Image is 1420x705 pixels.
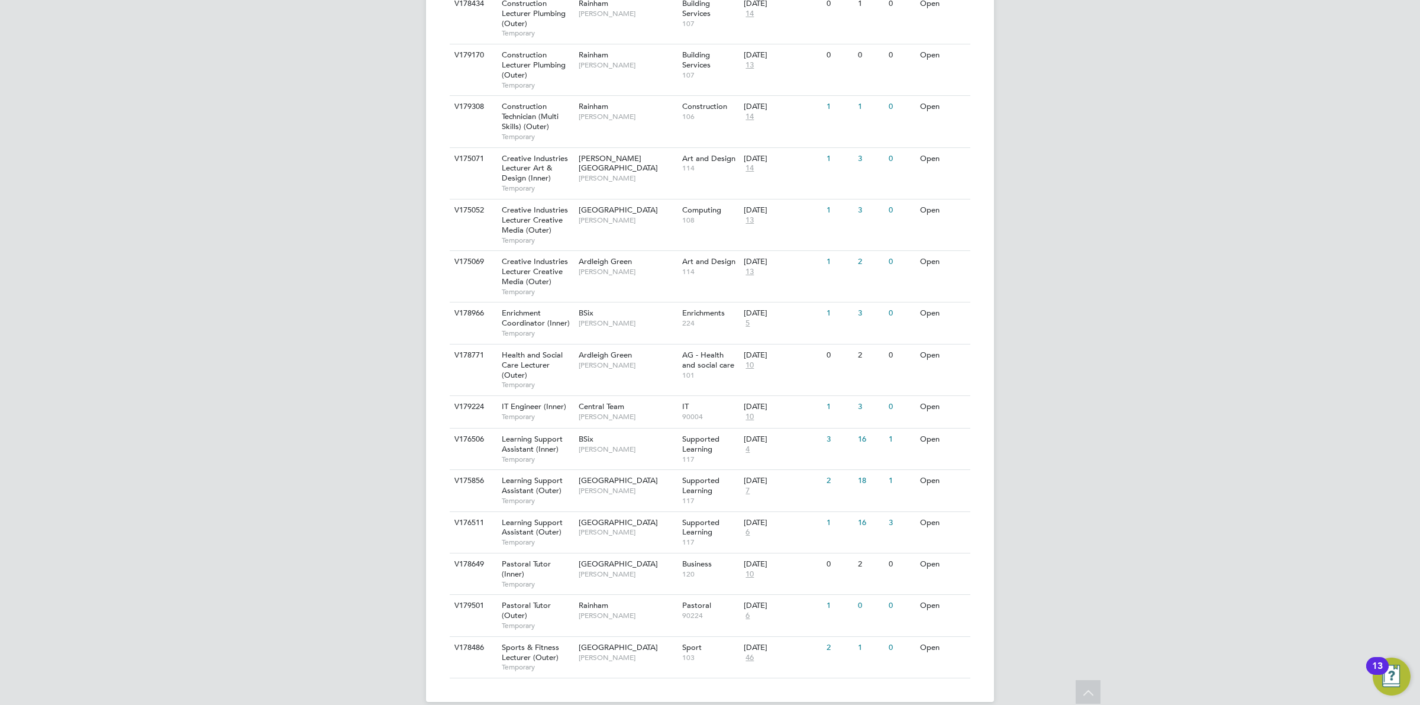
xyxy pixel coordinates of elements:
span: 13 [744,60,756,70]
div: [DATE] [744,643,821,653]
div: Open [917,595,969,617]
span: Construction Lecturer Plumbing (Outer) [502,50,566,80]
span: [GEOGRAPHIC_DATA] [579,642,658,652]
span: 117 [682,537,738,547]
span: 90004 [682,412,738,421]
div: V178771 [451,345,493,366]
div: 0 [886,302,916,324]
span: Temporary [502,455,573,464]
div: Open [917,470,969,492]
div: [DATE] [744,434,821,445]
div: 3 [855,199,886,221]
div: 3 [855,148,886,170]
span: Enrichments [682,308,725,318]
span: 7 [744,486,751,496]
div: Open [917,148,969,170]
span: 107 [682,70,738,80]
span: Computing [682,205,721,215]
span: Art and Design [682,153,735,163]
div: 16 [855,512,886,534]
span: [PERSON_NAME] [579,611,676,620]
div: [DATE] [744,308,821,318]
div: V179170 [451,44,493,66]
span: Temporary [502,184,573,193]
span: [PERSON_NAME] [579,9,676,18]
div: 3 [855,396,886,418]
span: [PERSON_NAME] [579,215,676,225]
div: [DATE] [744,559,821,569]
span: 13 [744,215,756,226]
span: 6 [744,611,751,621]
span: IT [682,401,689,411]
span: [PERSON_NAME][GEOGRAPHIC_DATA] [579,153,658,173]
span: [PERSON_NAME] [579,527,676,537]
span: [GEOGRAPHIC_DATA] [579,559,658,569]
span: 114 [682,163,738,173]
div: 0 [824,553,854,575]
div: 3 [886,512,916,534]
span: Supported Learning [682,475,719,495]
span: Learning Support Assistant (Inner) [502,434,563,454]
span: 4 [744,445,751,455]
span: AG - Health and social care [682,350,734,370]
div: [DATE] [744,350,821,360]
div: [DATE] [744,518,821,528]
div: Open [917,396,969,418]
span: [PERSON_NAME] [579,173,676,183]
span: Temporary [502,132,573,141]
div: Open [917,251,969,273]
span: Pastoral Tutor (Inner) [502,559,551,579]
span: [PERSON_NAME] [579,60,676,70]
span: Temporary [502,380,573,389]
span: 10 [744,412,756,422]
div: V179308 [451,96,493,118]
span: Construction Technician (Multi Skills) (Outer) [502,101,559,131]
div: 0 [855,44,886,66]
span: [GEOGRAPHIC_DATA] [579,475,658,485]
div: V176511 [451,512,493,534]
div: 1 [824,512,854,534]
div: Open [917,96,969,118]
span: 6 [744,527,751,537]
span: 108 [682,215,738,225]
span: [GEOGRAPHIC_DATA] [579,205,658,215]
span: Ardleigh Green [579,350,632,360]
span: Temporary [502,28,573,38]
span: BSix [579,434,593,444]
span: Temporary [502,662,573,672]
button: Open Resource Center, 13 new notifications [1373,658,1411,696]
div: 0 [855,595,886,617]
span: 14 [744,163,756,173]
span: 46 [744,653,756,663]
span: [PERSON_NAME] [579,360,676,370]
div: 1 [855,96,886,118]
div: Open [917,44,969,66]
span: Temporary [502,412,573,421]
div: Open [917,429,969,450]
div: V175071 [451,148,493,170]
span: Learning Support Assistant (Outer) [502,517,563,537]
div: 0 [886,553,916,575]
div: Open [917,512,969,534]
span: 117 [682,455,738,464]
span: Rainham [579,50,608,60]
div: 0 [886,396,916,418]
div: 0 [824,345,854,366]
span: 103 [682,653,738,662]
span: 101 [682,371,738,380]
div: 0 [824,44,854,66]
span: 120 [682,569,738,579]
span: Pastoral Tutor (Outer) [502,600,551,620]
span: Creative Industries Lecturer Art & Design (Inner) [502,153,568,184]
div: V176506 [451,429,493,450]
div: V178966 [451,302,493,324]
div: 2 [855,251,886,273]
div: 1 [855,637,886,659]
div: 0 [886,251,916,273]
div: 0 [886,345,916,366]
div: Open [917,199,969,221]
div: 1 [824,595,854,617]
div: V179501 [451,595,493,617]
span: [PERSON_NAME] [579,569,676,579]
div: 2 [824,470,854,492]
